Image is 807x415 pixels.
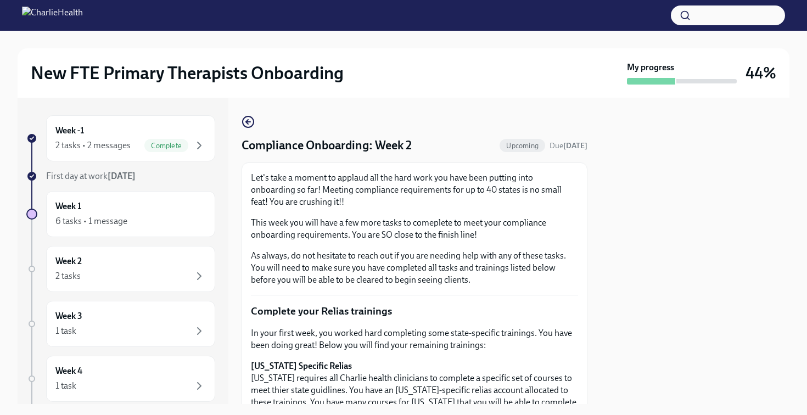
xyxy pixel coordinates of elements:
[55,365,82,377] h6: Week 4
[26,115,215,161] a: Week -12 tasks • 2 messagesComplete
[26,170,215,182] a: First day at work[DATE]
[251,172,578,208] p: Let's take a moment to applaud all the hard work you have been putting into onboarding so far! Me...
[500,142,545,150] span: Upcoming
[251,361,352,371] strong: [US_STATE] Specific Relias
[55,325,76,337] div: 1 task
[55,255,82,267] h6: Week 2
[627,61,674,74] strong: My progress
[251,304,578,318] p: Complete your Relias trainings
[251,250,578,286] p: As always, do not hesitate to reach out if you are needing help with any of these tasks. You will...
[55,270,81,282] div: 2 tasks
[26,246,215,292] a: Week 22 tasks
[251,217,578,241] p: This week you will have a few more tasks to comeplete to meet your compliance onboarding requirem...
[22,7,83,24] img: CharlieHealth
[26,301,215,347] a: Week 31 task
[108,171,136,181] strong: [DATE]
[55,139,131,152] div: 2 tasks • 2 messages
[55,125,84,137] h6: Week -1
[31,62,344,84] h2: New FTE Primary Therapists Onboarding
[26,191,215,237] a: Week 16 tasks • 1 message
[550,141,587,151] span: September 14th, 2025 10:00
[550,141,587,150] span: Due
[251,327,578,351] p: In your first week, you worked hard completing some state-specific trainings. You have been doing...
[26,356,215,402] a: Week 41 task
[55,380,76,392] div: 1 task
[563,141,587,150] strong: [DATE]
[55,200,81,212] h6: Week 1
[55,310,82,322] h6: Week 3
[144,142,188,150] span: Complete
[46,171,136,181] span: First day at work
[242,137,412,154] h4: Compliance Onboarding: Week 2
[55,215,127,227] div: 6 tasks • 1 message
[746,63,776,83] h3: 44%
